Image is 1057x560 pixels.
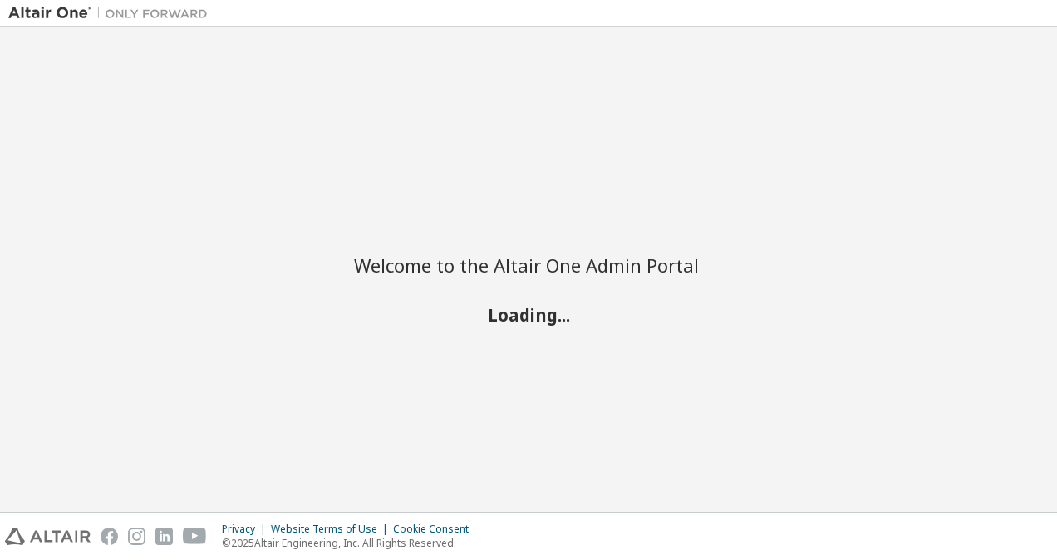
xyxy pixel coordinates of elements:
img: facebook.svg [101,528,118,545]
h2: Loading... [354,304,703,326]
div: Privacy [222,523,271,536]
img: Altair One [8,5,216,22]
p: © 2025 Altair Engineering, Inc. All Rights Reserved. [222,536,479,550]
div: Website Terms of Use [271,523,393,536]
div: Cookie Consent [393,523,479,536]
img: linkedin.svg [155,528,173,545]
h2: Welcome to the Altair One Admin Portal [354,253,703,277]
img: altair_logo.svg [5,528,91,545]
img: youtube.svg [183,528,207,545]
img: instagram.svg [128,528,145,545]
